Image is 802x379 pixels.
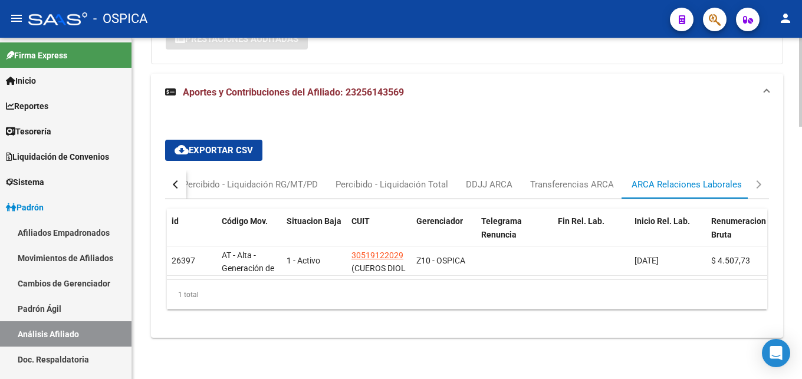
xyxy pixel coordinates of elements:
span: CUIT [351,216,370,226]
mat-icon: menu [9,11,24,25]
span: Exportar CSV [175,145,253,156]
datatable-header-cell: Inicio Rel. Lab. [630,209,706,261]
span: AT - Alta - Generación de clave [222,251,274,287]
span: (CUEROS DIOL SRL) [351,263,406,286]
div: Aportes y Contribuciones del Afiliado: 23256143569 [151,111,783,338]
span: Inicio Rel. Lab. [635,216,690,226]
div: Transferencias ARCA [530,178,614,191]
mat-icon: cloud_download [175,143,189,157]
span: Telegrama Renuncia [481,216,522,239]
datatable-header-cell: Telegrama Renuncia [476,209,553,261]
datatable-header-cell: Situacion Baja [282,209,347,261]
span: 30519122029 [351,251,403,260]
span: Firma Express [6,49,67,62]
span: Reportes [6,100,48,113]
div: Open Intercom Messenger [762,339,790,367]
span: Código Mov. [222,216,268,226]
mat-expansion-panel-header: Aportes y Contribuciones del Afiliado: 23256143569 [151,74,783,111]
span: Sistema [6,176,44,189]
datatable-header-cell: Código Mov. [217,209,282,261]
span: Prestaciones Auditadas [185,34,298,44]
span: 1 - Activo [287,256,320,265]
datatable-header-cell: Renumeracion Bruta [706,209,771,261]
span: Inicio [6,74,36,87]
datatable-header-cell: Gerenciador [412,209,476,261]
mat-icon: person [778,11,793,25]
datatable-header-cell: Fin Rel. Lab. [553,209,630,261]
span: Liquidación de Convenios [6,150,109,163]
div: DDJJ ARCA [466,178,512,191]
datatable-header-cell: id [167,209,217,261]
div: Percibido - Liquidación RG/MT/PD [183,178,318,191]
span: Tesorería [6,125,51,138]
span: Z10 - OSPICA [416,256,465,265]
span: $ 4.507,73 [711,256,750,265]
span: - OSPICA [93,6,147,32]
span: Aportes y Contribuciones del Afiliado: 23256143569 [183,87,404,98]
span: Gerenciador [416,216,463,226]
span: 26397 [172,256,195,265]
span: [DATE] [635,256,659,265]
div: Percibido - Liquidación Total [336,178,448,191]
button: Prestaciones Auditadas [166,28,308,50]
div: ARCA Relaciones Laborales [632,178,742,191]
span: Situacion Baja [287,216,341,226]
span: id [172,216,179,226]
div: 1 total [167,280,767,309]
span: Padrón [6,201,44,214]
span: Fin Rel. Lab. [558,216,604,226]
datatable-header-cell: CUIT [347,209,412,261]
span: Renumeracion Bruta [711,216,766,239]
button: Exportar CSV [165,140,262,161]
